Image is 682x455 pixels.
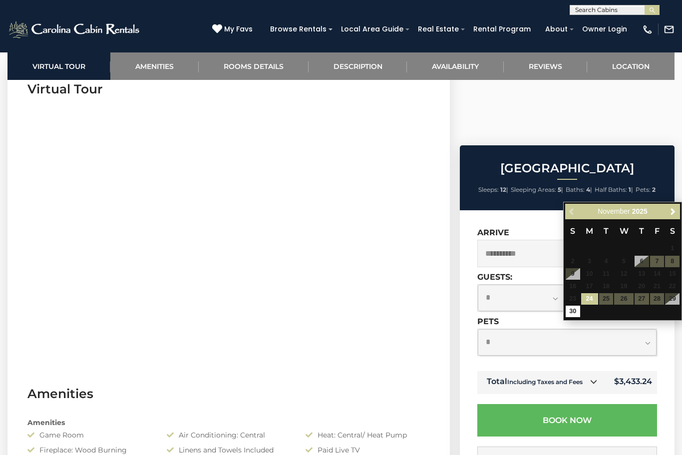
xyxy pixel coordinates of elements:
[670,226,675,236] span: Saturday
[504,52,587,80] a: Reviews
[599,268,614,280] span: 11
[27,80,430,98] h3: Virtual Tour
[581,293,598,305] a: 24
[650,281,665,292] span: 21
[110,52,199,80] a: Amenities
[595,183,633,196] li: |
[159,430,299,440] div: Air Conditioning: Central
[159,445,299,455] div: Linens and Towels Included
[212,24,255,35] a: My Favs
[413,21,464,37] a: Real Estate
[614,268,633,280] span: 12
[224,24,253,34] span: My Favs
[620,226,629,236] span: Wednesday
[27,385,430,403] h3: Amenities
[477,228,509,237] label: Arrive
[265,21,332,37] a: Browse Rentals
[665,243,680,255] span: 1
[540,21,573,37] a: About
[639,226,644,236] span: Thursday
[635,268,649,280] span: 13
[462,162,672,175] h2: [GEOGRAPHIC_DATA]
[566,306,580,317] a: 30
[581,268,598,280] span: 10
[635,281,649,292] span: 20
[20,430,159,440] div: Game Room
[20,445,159,455] div: Fireplace: Wood Burning
[566,183,592,196] li: |
[577,21,632,37] a: Owner Login
[570,226,575,236] span: Sunday
[199,52,309,80] a: Rooms Details
[581,281,598,292] span: 17
[614,281,633,292] span: 19
[478,186,499,193] span: Sleeps:
[586,186,590,193] strong: 4
[298,430,437,440] div: Heat: Central/ Heat Pump
[566,281,580,292] span: 16
[614,256,633,267] span: 5
[650,268,665,280] span: 14
[407,52,504,80] a: Availability
[599,256,614,267] span: 4
[605,371,657,394] td: $3,433.24
[298,445,437,455] div: Paid Live TV
[665,268,680,280] span: 15
[629,186,631,193] strong: 1
[652,186,656,193] strong: 2
[500,186,506,193] strong: 12
[309,52,407,80] a: Description
[581,256,598,267] span: 3
[595,186,627,193] span: Half Baths:
[655,226,660,236] span: Friday
[664,24,675,35] img: mail-regular-white.png
[507,378,583,386] small: Including Taxes and Fees
[635,256,649,267] span: 6
[477,317,499,326] label: Pets
[642,24,653,35] img: phone-regular-white.png
[7,52,110,80] a: Virtual Tour
[477,272,512,282] label: Guests:
[665,281,680,292] span: 22
[477,371,606,394] td: Total
[669,207,677,215] span: Next
[511,186,556,193] span: Sleeping Areas:
[599,281,614,292] span: 18
[632,207,648,215] span: 2025
[667,205,679,218] a: Next
[558,186,561,193] strong: 5
[511,183,563,196] li: |
[478,183,508,196] li: |
[20,418,437,428] div: Amenities
[636,186,651,193] span: Pets:
[586,226,593,236] span: Monday
[587,52,675,80] a: Location
[566,186,585,193] span: Baths:
[477,404,657,437] button: Book Now
[7,19,142,39] img: White-1-2.png
[566,256,580,267] span: 2
[336,21,408,37] a: Local Area Guide
[604,226,609,236] span: Tuesday
[598,207,630,215] span: November
[468,21,536,37] a: Rental Program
